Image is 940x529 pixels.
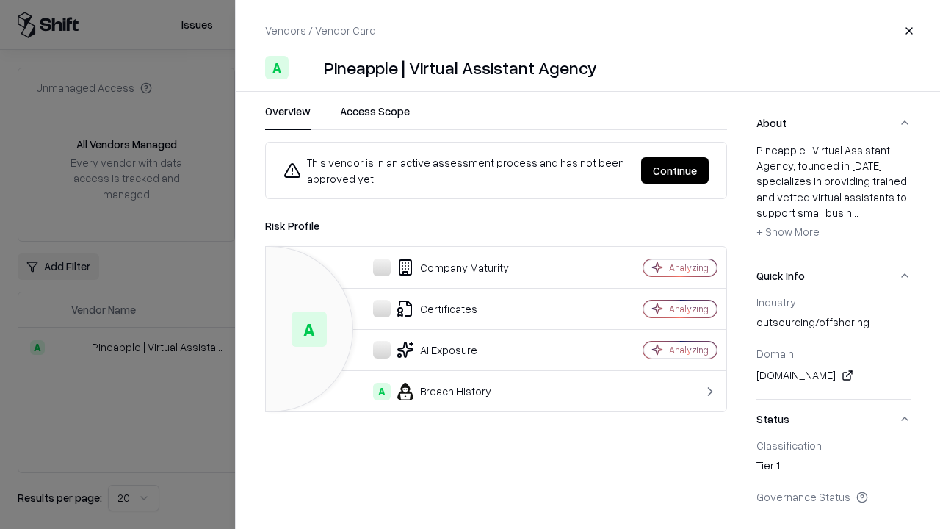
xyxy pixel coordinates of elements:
div: Risk Profile [265,217,727,234]
div: Analyzing [669,262,709,274]
div: Certificates [278,300,592,317]
div: Classification [756,439,911,452]
div: outsourcing/offshoring [756,314,911,335]
div: Company Maturity [278,259,592,276]
div: A [292,312,327,347]
div: Pineapple | Virtual Assistant Agency [324,56,597,79]
div: Domain [756,347,911,360]
div: AI Exposure [278,341,592,359]
div: This vendor is in an active assessment process and has not been approved yet. [283,154,629,187]
div: Pineapple | Virtual Assistant Agency, founded in [DATE], specializes in providing trained and vet... [756,143,911,244]
div: A [373,383,391,400]
div: About [756,143,911,256]
button: Status [756,400,911,439]
img: Pineapple | Virtual Assistant Agency [294,56,318,79]
div: Analyzing [669,303,709,315]
button: + Show More [756,220,820,244]
div: Quick Info [756,295,911,399]
div: A [265,56,289,79]
span: ... [852,206,858,219]
button: About [756,104,911,143]
div: Breach History [278,383,592,400]
span: + Show More [756,225,820,238]
div: Industry [756,295,911,309]
button: Access Scope [340,104,410,130]
div: Governance Status [756,490,911,503]
button: Continue [641,157,709,184]
div: Analyzing [669,344,709,356]
button: Overview [265,104,311,130]
div: [DOMAIN_NAME] [756,367,911,384]
div: Tier 1 [756,458,911,478]
button: Quick Info [756,256,911,295]
p: Vendors / Vendor Card [265,23,376,38]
